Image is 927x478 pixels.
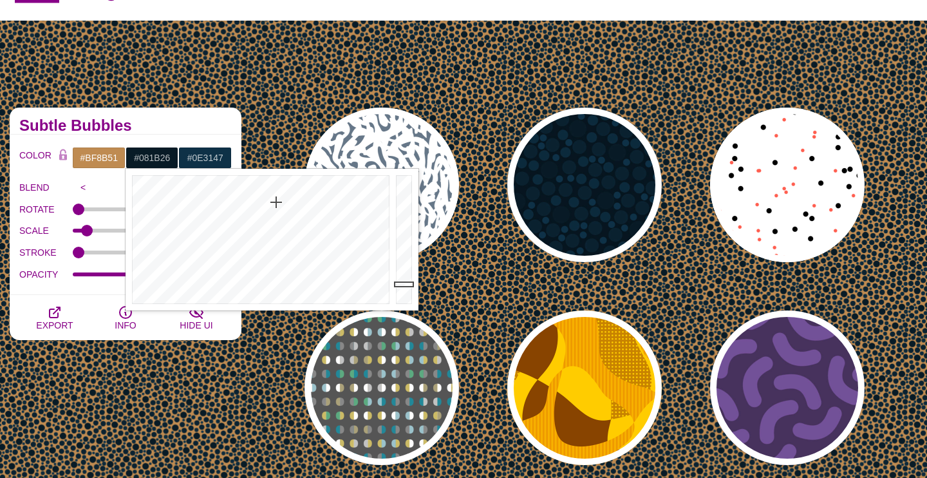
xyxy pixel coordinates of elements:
[161,295,232,340] button: HIDE UI
[507,311,662,465] button: simple patterns fill weird blob shapes in brown and yellow
[180,320,212,330] span: HIDE UI
[53,147,73,165] button: Color Lock
[73,178,94,197] input: <
[19,266,73,283] label: OPACITY
[19,295,90,340] button: EXPORT
[90,295,161,340] button: INFO
[19,201,73,218] label: ROTATE
[19,120,232,131] h2: Subtle Bubbles
[19,222,73,239] label: SCALE
[115,320,136,330] span: INFO
[304,311,459,465] button: grid of mismatching half-circle pair
[19,244,73,261] label: STROKE
[19,147,53,169] label: COLOR
[36,320,73,330] span: EXPORT
[94,182,211,193] p: LCH MODE
[19,179,73,196] label: BLEND
[710,311,865,465] button: purple brain like organic pattern
[507,108,662,262] button: navy blue bubbles fill background
[304,108,459,262] button: gray texture pattern on white
[710,108,865,262] button: black and red spatter drops on white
